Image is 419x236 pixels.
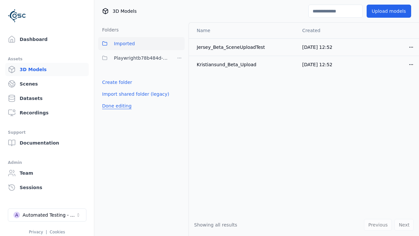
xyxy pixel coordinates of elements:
button: Imported [98,37,185,50]
a: Create folder [102,79,132,86]
a: Import shared folder (legacy) [102,91,169,97]
a: Privacy [29,230,43,234]
a: Datasets [5,92,89,105]
button: Done editing [98,100,136,112]
a: Dashboard [5,33,89,46]
span: Playwrightb78b484d-26c1-4c26-a98b-8b602a6a8a57 [114,54,170,62]
th: Name [189,23,297,38]
th: Created [297,23,358,38]
a: Scenes [5,77,89,90]
a: Recordings [5,106,89,119]
span: 3D Models [113,8,137,14]
button: Import shared folder (legacy) [98,88,173,100]
button: Upload models [367,5,411,18]
div: Support [8,128,86,136]
span: Showing all results [194,222,237,227]
div: Admin [8,159,86,167]
div: Automated Testing - Playwright [23,212,76,218]
div: Kristiansund_Beta_Upload [197,61,292,68]
button: Playwrightb78b484d-26c1-4c26-a98b-8b602a6a8a57 [98,51,170,65]
button: Select a workspace [8,208,86,222]
span: | [46,230,47,234]
a: Team [5,167,89,180]
h3: Folders [98,27,119,33]
span: Imported [114,40,135,48]
div: Jersey_Beta_SceneUploadTest [197,44,292,50]
a: 3D Models [5,63,89,76]
span: [DATE] 12:52 [302,62,332,67]
button: Create folder [98,76,136,88]
a: Cookies [50,230,65,234]
div: Assets [8,55,86,63]
a: Sessions [5,181,89,194]
img: Logo [8,7,26,25]
a: Documentation [5,136,89,149]
span: [DATE] 12:52 [302,45,332,50]
div: A [13,212,20,218]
